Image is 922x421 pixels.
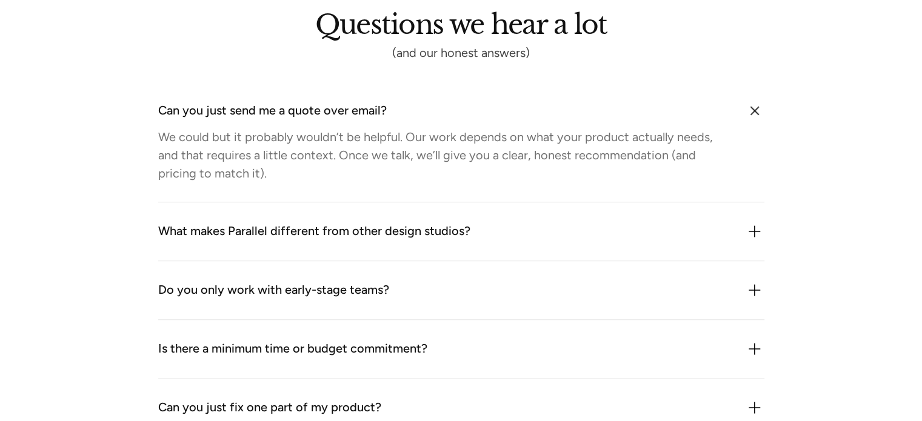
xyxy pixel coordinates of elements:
h2: Questions we hear a lot [315,15,607,41]
div: What makes Parallel different from other design studios? [158,222,470,241]
div: Can you just fix one part of my product? [158,398,381,417]
div: Is there a minimum time or budget commitment? [158,339,427,359]
div: Do you only work with early-stage teams? [158,280,389,300]
div: We could but it probably wouldn’t be helpful. Our work depends on what your product actually need... [158,128,732,182]
div: Can you just send me a quote over email? [158,101,387,121]
div: (and our honest answers) [315,48,607,57]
